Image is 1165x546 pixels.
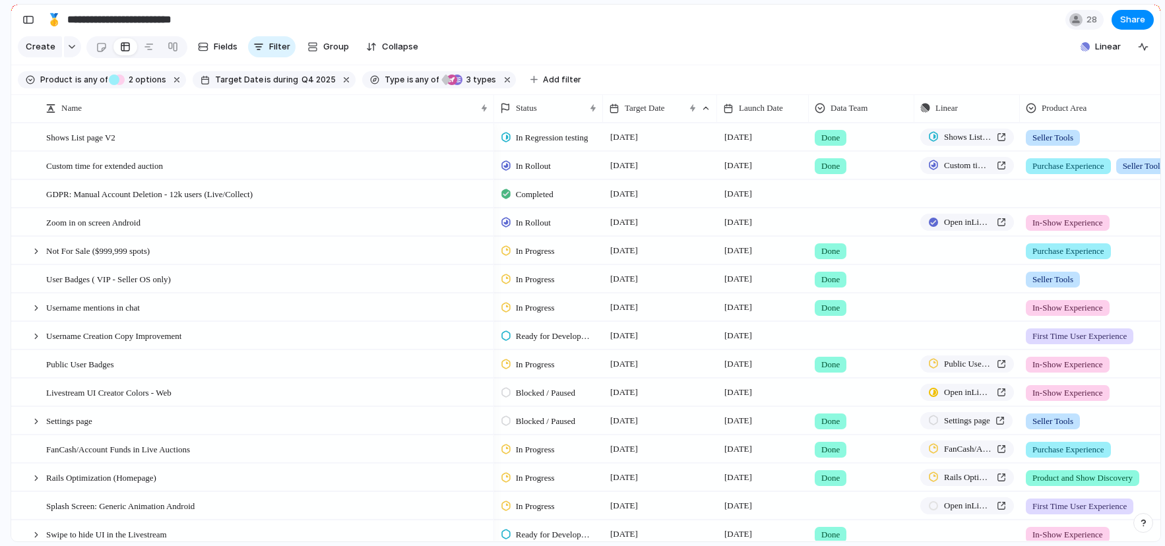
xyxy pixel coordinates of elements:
span: [DATE] [721,356,755,372]
span: Product Area [1042,102,1086,115]
span: Done [821,528,840,541]
span: Settings page [46,413,92,428]
span: Shows List page V2 [46,129,115,144]
span: Done [821,415,840,428]
button: Group [301,36,356,57]
span: Open in Linear [944,216,992,229]
span: Ready for Development [516,330,592,343]
span: Linear [1095,40,1121,53]
span: In Regression testing [516,131,588,144]
span: [DATE] [607,243,641,258]
span: Username Creation Copy Improvement [46,328,181,343]
button: Create [18,36,62,57]
span: [DATE] [607,470,641,485]
span: Product [40,74,73,86]
span: [DATE] [721,214,755,230]
span: Target Date [625,102,665,115]
button: Collapse [361,36,424,57]
span: In Progress [516,245,555,258]
span: In-Show Experience [1032,216,1103,229]
button: isduring [263,73,300,87]
span: Public User Badges [944,357,992,371]
button: Share [1112,10,1154,30]
span: [DATE] [721,384,755,400]
span: Done [821,245,840,258]
span: [DATE] [721,271,755,287]
span: Rails Optimization (Homepage) [46,470,156,485]
span: In Progress [516,500,555,513]
span: Seller Tools [1032,131,1073,144]
span: FanCash/Account Funds in Live Auctions [944,442,992,456]
button: Linear [1075,37,1126,57]
div: 🥇 [47,11,61,28]
button: Q4 2025 [299,73,338,87]
span: In-Show Experience [1032,386,1103,400]
span: [DATE] [721,299,755,315]
span: Done [821,358,840,371]
span: Add filter [543,74,581,86]
span: [DATE] [721,441,755,457]
button: 2 options [109,73,169,87]
span: [DATE] [607,271,641,287]
span: [DATE] [607,356,641,372]
span: Group [323,40,349,53]
a: Open inLinear [920,497,1014,514]
a: Shows List page V2 [920,129,1014,146]
span: [DATE] [721,243,755,258]
button: Fields [193,36,243,57]
span: Q4 2025 [301,74,336,86]
a: Rails Optimization (Homepage) [920,469,1014,486]
span: Fields [214,40,237,53]
span: Swipe to hide UI in the Livestream [46,526,167,541]
span: Ready for Development [516,528,592,541]
span: [DATE] [721,129,755,145]
span: Data Team [831,102,867,115]
span: In Rollout [516,160,551,173]
span: In Rollout [516,216,551,229]
span: Collapse [382,40,418,53]
span: [DATE] [721,413,755,429]
span: [DATE] [607,186,641,202]
span: [DATE] [607,214,641,230]
span: In-Show Experience [1032,301,1103,315]
span: Custom time for extended auction [46,158,163,173]
span: [DATE] [721,498,755,514]
span: Linear [935,102,958,115]
span: Share [1120,13,1145,26]
span: is [407,74,414,86]
a: Custom time for extended auction [920,157,1014,174]
span: [DATE] [721,526,755,542]
span: [DATE] [607,158,641,173]
span: 28 [1086,13,1101,26]
a: Public User Badges [920,355,1014,373]
span: Open in Linear [944,386,992,399]
span: Zoom in on screen Android [46,214,141,229]
span: Username mentions in chat [46,299,140,315]
span: In-Show Experience [1032,358,1103,371]
span: User Badges ( VIP - Seller OS only) [46,271,171,286]
span: Not For Sale ($999,999 spots) [46,243,150,258]
span: Rails Optimization (Homepage) [944,471,992,484]
span: Product and Show Discovery [1032,471,1133,485]
span: any of [414,74,439,86]
span: GDPR: Manual Account Deletion - 12k users (Live/Collect) [46,186,253,201]
span: Public User Badges [46,356,114,371]
span: Launch Date [739,102,783,115]
span: First Time User Experience [1032,500,1127,513]
span: In Progress [516,301,555,315]
span: [DATE] [607,498,641,514]
span: First Time User Experience [1032,330,1127,343]
span: Type [385,74,404,86]
span: [DATE] [607,129,641,145]
span: 2 [125,75,135,84]
span: Status [516,102,537,115]
a: Settings page [920,412,1013,429]
span: In Progress [516,443,555,456]
button: isany of [404,73,442,87]
span: Name [61,102,82,115]
span: In-Show Experience [1032,528,1103,541]
span: any of [82,74,108,86]
button: isany of [73,73,110,87]
span: Done [821,443,840,456]
span: Done [821,301,840,315]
